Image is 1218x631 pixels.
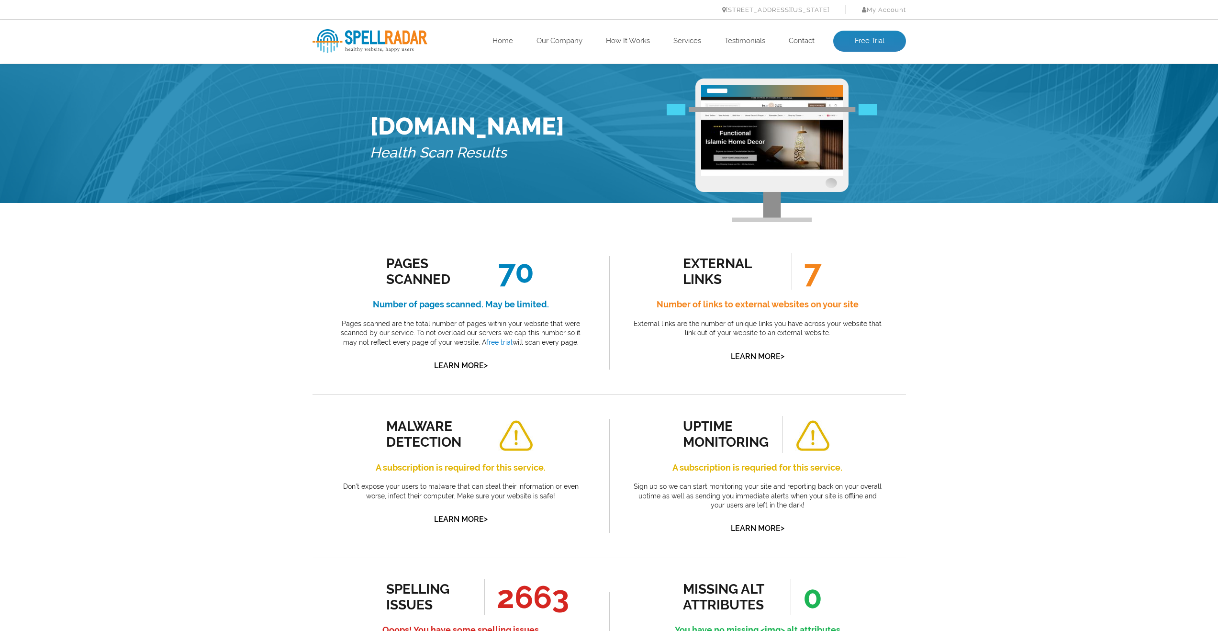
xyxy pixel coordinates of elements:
p: External links are the number of unique links you have across your website that link out of your ... [631,319,884,338]
div: malware detection [386,418,473,450]
h1: [DOMAIN_NAME] [370,112,564,140]
span: 7 [792,253,821,290]
img: Free Webiste Analysis [695,79,849,222]
img: Free Webiste Analysis [667,143,877,154]
img: alert [795,420,830,451]
h4: Number of pages scanned. May be limited. [334,297,588,312]
div: spelling issues [386,581,473,613]
h5: Health Scan Results [370,140,564,166]
a: Learn More> [731,524,784,533]
span: > [484,512,488,526]
a: Learn More> [731,352,784,361]
span: > [781,521,784,535]
a: Learn More> [434,361,488,370]
img: Free Website Analysis [701,97,843,176]
p: Sign up so we can start monitoring your site and reporting back on your overall uptime as well as... [631,482,884,510]
h4: A subscription is requried for this service. [631,460,884,475]
span: 0 [791,579,822,615]
a: Learn More> [434,515,488,524]
h4: Number of links to external websites on your site [631,297,884,312]
img: alert [498,420,534,451]
div: external links [683,256,770,287]
span: 2663 [484,579,569,615]
div: missing alt attributes [683,581,770,613]
a: free trial [486,338,513,346]
span: > [781,349,784,363]
div: Pages Scanned [386,256,473,287]
span: > [484,359,488,372]
p: Don’t expose your users to malware that can steal their information or even worse, infect their c... [334,482,588,501]
span: 70 [486,253,534,290]
h4: A subscription is required for this service. [334,460,588,475]
p: Pages scanned are the total number of pages within your website that were scanned by our service.... [334,319,588,348]
div: uptime monitoring [683,418,770,450]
